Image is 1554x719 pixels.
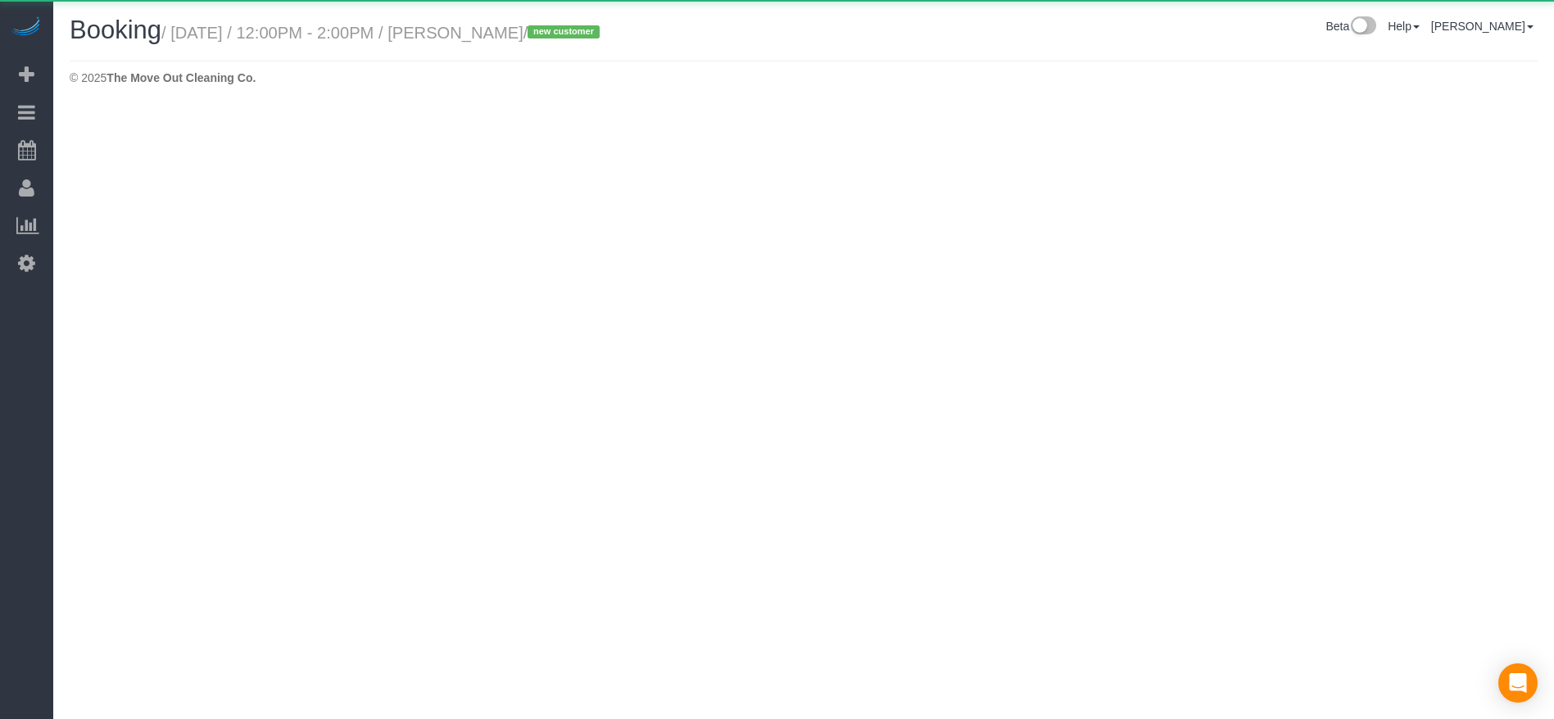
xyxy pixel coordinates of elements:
a: Help [1388,20,1420,33]
div: © 2025 [70,70,1538,86]
img: New interface [1349,16,1376,38]
div: Open Intercom Messenger [1498,663,1538,703]
img: Automaid Logo [10,16,43,39]
small: / [DATE] / 12:00PM - 2:00PM / [PERSON_NAME] [161,24,605,42]
strong: The Move Out Cleaning Co. [106,71,256,84]
a: Beta [1325,20,1376,33]
span: Booking [70,16,161,44]
span: new customer [528,25,599,38]
span: / [523,24,605,42]
a: [PERSON_NAME] [1431,20,1534,33]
